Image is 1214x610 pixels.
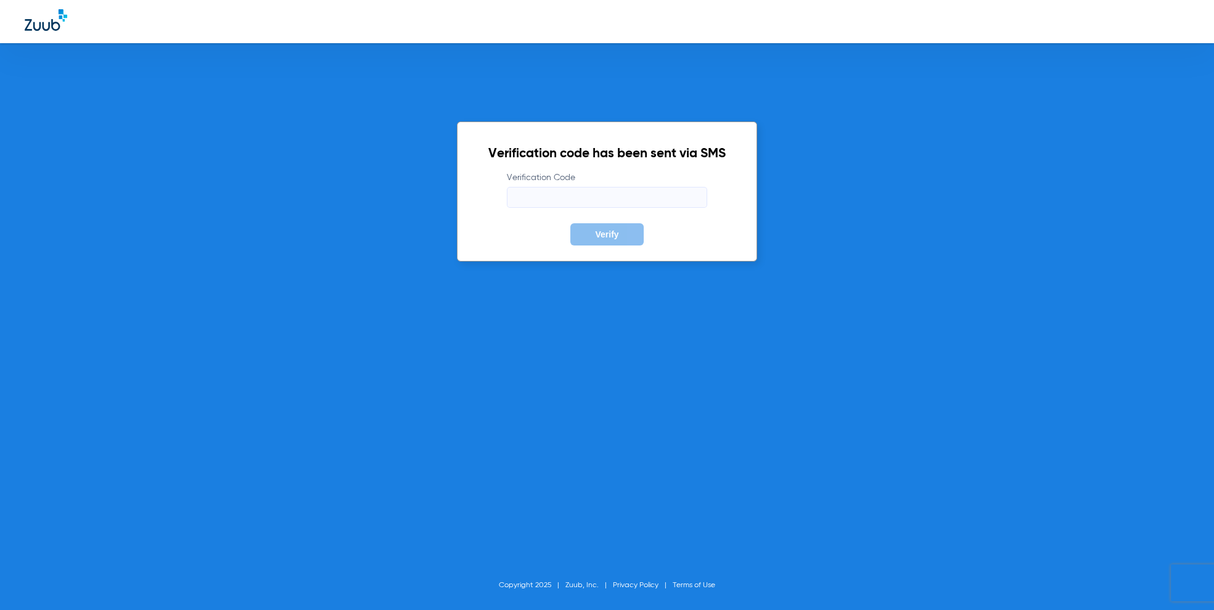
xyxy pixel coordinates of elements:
label: Verification Code [507,171,707,208]
h2: Verification code has been sent via SMS [488,148,726,160]
a: Terms of Use [673,582,715,589]
li: Zuub, Inc. [565,579,613,591]
input: Verification Code [507,187,707,208]
a: Privacy Policy [613,582,658,589]
img: Zuub Logo [25,9,67,31]
span: Verify [595,229,618,239]
button: Verify [570,223,643,245]
li: Copyright 2025 [499,579,565,591]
